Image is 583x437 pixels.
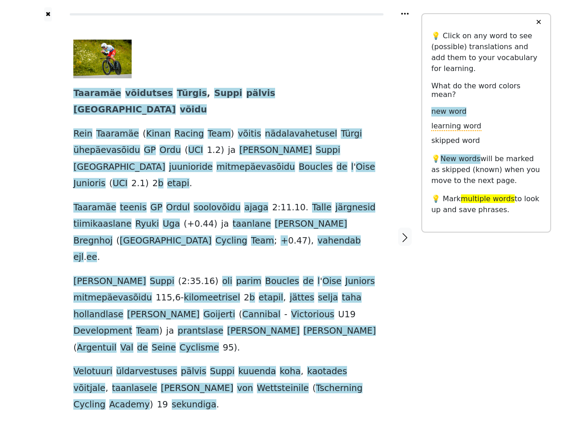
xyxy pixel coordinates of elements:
span: , [301,366,303,377]
span: Türgi [341,128,362,140]
span: ( [178,276,182,287]
span: ; [274,235,277,247]
span: ühepäevasõidu [73,145,140,156]
span: 44 [203,218,214,230]
span: ( [143,128,146,140]
span: [PERSON_NAME] [303,325,376,337]
span: ) [215,276,219,287]
span: . [97,252,100,263]
span: ( [239,309,242,320]
span: ( [116,235,120,247]
span: Boucles [299,162,333,173]
span: , [283,292,286,304]
span: [PERSON_NAME] [227,325,300,337]
span: Cannibal [242,309,281,320]
span: 2 [215,145,220,156]
span: [PERSON_NAME] [161,383,233,394]
span: Wettsteinile [257,383,309,394]
span: kilomeetrisel [184,292,240,304]
span: b [158,178,164,189]
span: [PERSON_NAME] [127,309,199,320]
span: GP [150,202,162,213]
span: 2 [244,292,249,304]
span: . [189,178,192,189]
span: 16 [204,276,215,287]
span: ee [87,252,97,263]
span: üldarvestuses [116,366,177,377]
span: etapil [259,292,283,304]
span: ( [73,342,77,354]
span: . [294,235,297,247]
span: , [172,292,175,304]
span: . [200,218,203,230]
span: Val [120,342,133,354]
span: Oise [322,276,342,287]
span: selja [318,292,338,304]
span: ( [109,178,113,189]
span: de [137,342,148,354]
span: kaotades [307,366,347,377]
h6: What do the word colors mean? [431,81,541,99]
span: [PERSON_NAME] [239,145,312,156]
span: multiple words [461,194,515,203]
span: Suppi [214,88,242,99]
span: oli [222,276,232,287]
span: parim [236,276,261,287]
span: Junioris [73,178,105,189]
span: Talle [312,202,332,213]
span: 1 [140,178,145,189]
span: taanlane [233,218,271,230]
span: taanlasele [112,383,157,394]
span: ajaga [244,202,268,213]
span: [GEOGRAPHIC_DATA] [73,162,165,173]
span: koha [280,366,301,377]
span: 1 [207,145,212,156]
span: teenis [120,202,147,213]
span: vahendab [317,235,361,247]
span: 47 [297,235,307,247]
span: hollandlase [73,309,123,320]
span: [PERSON_NAME] [73,276,146,287]
span: learning word [431,122,481,131]
span: [PERSON_NAME] [275,218,347,230]
span: new word [431,107,466,117]
span: Juniors [345,276,375,287]
span: ' [320,276,322,287]
span: (+ [184,218,194,230]
button: ✕ [530,14,547,30]
span: , [207,88,210,99]
span: Taaramäe [96,128,139,140]
span: . [291,202,294,213]
span: Racing [174,128,204,140]
span: võitjale [73,383,105,394]
span: l [317,276,320,287]
span: . [216,399,219,411]
img: 2907459hfd4at24.jpg [73,40,132,78]
span: Goijerti [203,309,235,320]
span: skipped word [431,136,480,146]
span: Cycling [215,235,247,247]
span: Cycling [73,399,105,411]
span: 95 [223,342,234,354]
span: Team [251,235,274,247]
span: 10 [295,202,306,213]
span: b [250,292,255,304]
span: Velotuuri [73,366,113,377]
span: - [284,309,287,320]
span: Kinan [146,128,171,140]
span: Suppi [150,276,174,287]
span: 6- [175,292,184,304]
span: ) [214,218,218,230]
span: 11 [281,202,291,213]
span: Tscherning [316,383,362,394]
span: järgnesid [335,202,375,213]
span: ( [312,383,316,394]
span: võidu [180,104,207,116]
span: l [351,162,353,173]
span: : [187,276,190,287]
span: Boucles [265,276,299,287]
span: Development [73,325,132,337]
span: ja [166,325,174,337]
span: 19 [157,399,168,411]
span: ) [221,145,225,156]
